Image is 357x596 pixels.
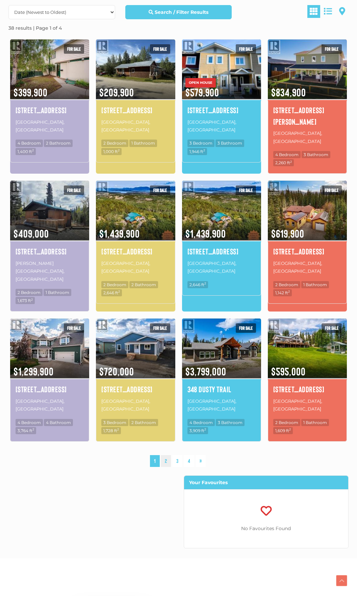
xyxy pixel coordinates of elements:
[184,455,194,467] a: 4
[204,281,206,285] sup: 2
[182,218,261,241] span: $1,439,900
[101,397,170,414] p: [GEOGRAPHIC_DATA], [GEOGRAPHIC_DATA]
[187,383,256,395] a: 348 Dusty Trail
[288,290,290,293] sup: 2
[101,419,128,426] span: 3 Bedroom
[101,148,122,155] span: 1,000 ft
[150,44,170,54] span: For sale
[273,104,341,127] a: [STREET_ADDRESS][PERSON_NAME]
[182,77,261,99] span: $579,900
[273,289,292,296] span: 1,142 ft
[16,246,84,257] a: [STREET_ADDRESS]
[16,104,84,116] a: [STREET_ADDRESS]
[10,179,89,241] img: 119 ALSEK CRESCENT, Haines Junction, Yukon
[215,140,244,147] span: 3 Bathroom
[16,140,43,147] span: 4 Bedroom
[96,179,175,241] img: 1745 NORTH KLONDIKE HIGHWAY, Whitehorse North, Yukon
[273,159,294,166] span: 2,260 ft
[150,185,170,195] span: For sale
[301,419,329,426] span: 1 Bathroom
[187,148,207,155] span: 1,946 ft
[96,218,175,241] span: $1,439,900
[187,259,256,276] p: [GEOGRAPHIC_DATA], [GEOGRAPHIC_DATA]
[273,383,341,395] a: [STREET_ADDRESS]
[64,185,84,195] span: For sale
[129,281,158,288] span: 2 Bathroom
[187,104,256,116] a: [STREET_ADDRESS]
[187,397,256,414] p: [GEOGRAPHIC_DATA], [GEOGRAPHIC_DATA]
[273,246,341,257] a: [STREET_ADDRESS]
[187,246,256,257] a: [STREET_ADDRESS]
[32,148,34,152] sup: 2
[290,160,292,164] sup: 2
[16,118,84,135] p: [GEOGRAPHIC_DATA], [GEOGRAPHIC_DATA]
[268,38,347,100] img: 208 LUELLA LANE, Whitehorse, Yukon
[96,356,175,378] span: $720,000
[125,5,232,19] a: Search / Filter Results
[273,259,341,276] p: [GEOGRAPHIC_DATA], [GEOGRAPHIC_DATA]
[129,419,158,426] span: 2 Bathroom
[16,397,84,414] p: [GEOGRAPHIC_DATA], [GEOGRAPHIC_DATA]
[187,419,215,426] span: 4 Bedroom
[118,148,120,152] sup: 2
[16,297,35,304] span: 1,673 ft
[101,140,128,147] span: 2 Bedroom
[101,259,170,276] p: [GEOGRAPHIC_DATA], [GEOGRAPHIC_DATA]
[236,185,256,195] span: For sale
[187,427,208,434] span: 3,909 ft
[273,419,300,426] span: 2 Bedroom
[268,77,347,99] span: $834,900
[118,290,120,293] sup: 2
[273,151,301,158] span: 4 Bedroom
[155,9,208,15] strong: Search / Filter Results
[64,323,84,333] span: For sale
[273,281,300,288] span: 2 Bedroom
[268,218,347,241] span: $619,900
[187,281,208,288] span: 2,646 ft
[101,427,121,434] span: 1,728 ft
[101,281,128,288] span: 2 Bedroom
[64,44,84,54] span: For sale
[273,129,341,146] p: [GEOGRAPHIC_DATA], [GEOGRAPHIC_DATA]
[187,118,256,135] p: [GEOGRAPHIC_DATA], [GEOGRAPHIC_DATA]
[172,455,182,467] a: 3
[182,38,261,100] img: 37 SKOOKUM DRIVE, Whitehorse, Yukon
[10,356,89,378] span: $1,299,900
[10,77,89,99] span: $399,900
[10,38,89,100] img: 7-100 LEWES BOULEVARD, Whitehorse, Yukon
[322,185,342,195] span: For sale
[268,179,347,241] img: 3 CANENGER WAY, Whitehorse South, Yukon
[322,44,342,54] span: For sale
[150,323,170,333] span: For sale
[182,317,261,379] img: 348 DUSTY TRAIL, Whitehorse North, Yukon
[273,397,341,414] p: [GEOGRAPHIC_DATA], [GEOGRAPHIC_DATA]
[273,427,293,434] span: 1,609 ft
[44,140,73,147] span: 2 Bathroom
[32,427,34,431] sup: 2
[322,323,342,333] span: For sale
[96,38,175,100] img: 678 PRINCESS STREET, Dawson City, Yukon
[268,356,347,378] span: $595,000
[236,44,256,54] span: For sale
[101,383,170,395] h4: [STREET_ADDRESS]
[16,289,43,296] span: 2 Bedroom
[161,455,171,467] a: 2
[203,148,205,152] sup: 2
[8,25,62,31] strong: 38 results | Page 1 of 4
[101,104,170,116] a: [STREET_ADDRESS]
[196,455,206,467] a: »
[182,356,261,378] span: $3,799,000
[189,479,228,486] strong: Your Favourites
[16,259,84,284] p: [PERSON_NAME][GEOGRAPHIC_DATA], [GEOGRAPHIC_DATA]
[10,317,89,379] img: 5 GEM PLACE, Whitehorse, Yukon
[16,148,36,155] span: 1,400 ft
[44,419,73,426] span: 4 Bathroom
